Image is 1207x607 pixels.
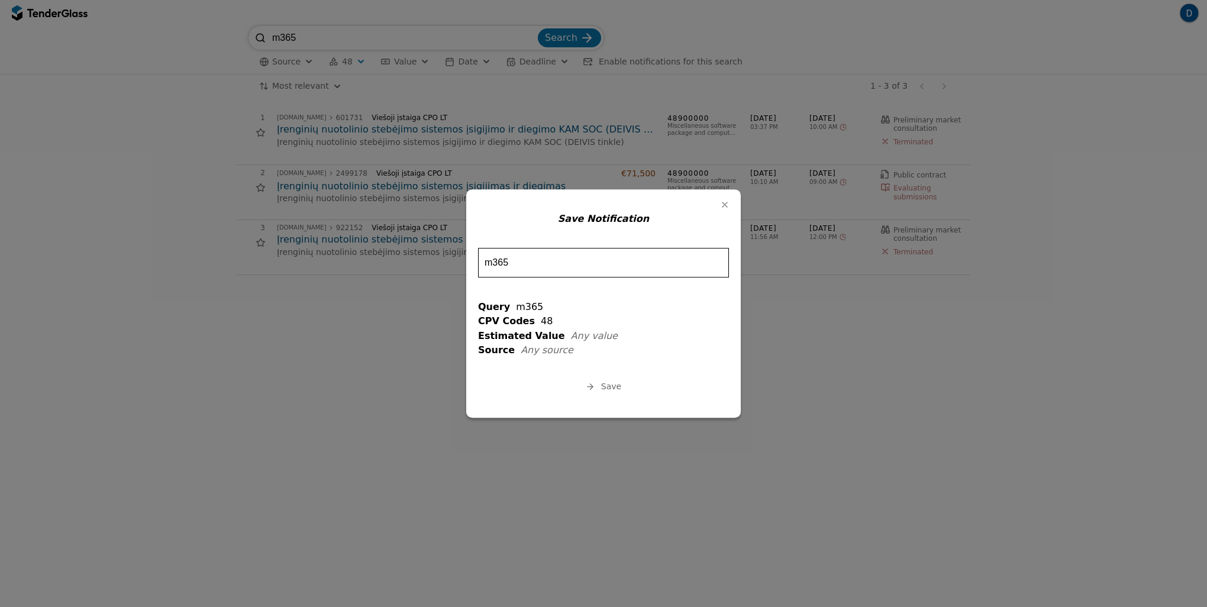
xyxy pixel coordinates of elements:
span: Save [601,382,621,391]
button: Save [582,379,625,394]
div: 48 [541,316,553,327]
span: Query [478,301,510,312]
span: Estimated Value [478,330,565,341]
span: Any value [571,330,618,341]
div: m365 [516,301,543,312]
span: CPV Codes [478,316,535,327]
span: Save Notification [558,213,649,224]
span: Source [478,344,515,356]
span: Any source [521,344,573,356]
